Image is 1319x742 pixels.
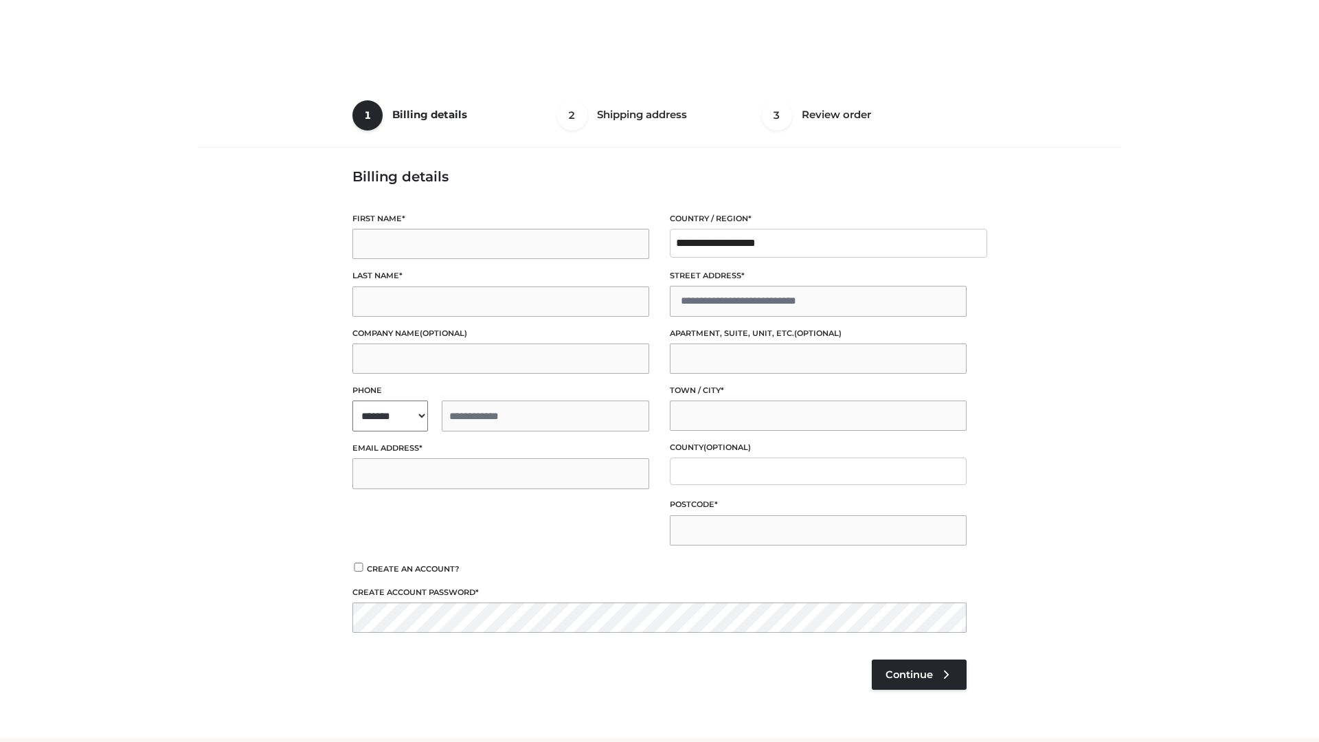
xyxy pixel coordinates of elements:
label: Postcode [670,498,967,511]
span: 1 [352,100,383,131]
label: Apartment, suite, unit, etc. [670,327,967,340]
label: Last name [352,269,649,282]
span: 2 [557,100,587,131]
span: (optional) [420,328,467,338]
span: Continue [886,668,933,681]
span: (optional) [703,442,751,452]
span: Create an account? [367,564,460,574]
label: Create account password [352,586,967,599]
label: Country / Region [670,212,967,225]
span: Shipping address [597,108,687,121]
label: Town / City [670,384,967,397]
input: Create an account? [352,563,365,572]
span: Review order [802,108,871,121]
label: Email address [352,442,649,455]
h3: Billing details [352,168,967,185]
label: Company name [352,327,649,340]
label: First name [352,212,649,225]
label: County [670,441,967,454]
label: Street address [670,269,967,282]
label: Phone [352,384,649,397]
span: (optional) [794,328,842,338]
span: 3 [762,100,792,131]
span: Billing details [392,108,467,121]
a: Continue [872,660,967,690]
